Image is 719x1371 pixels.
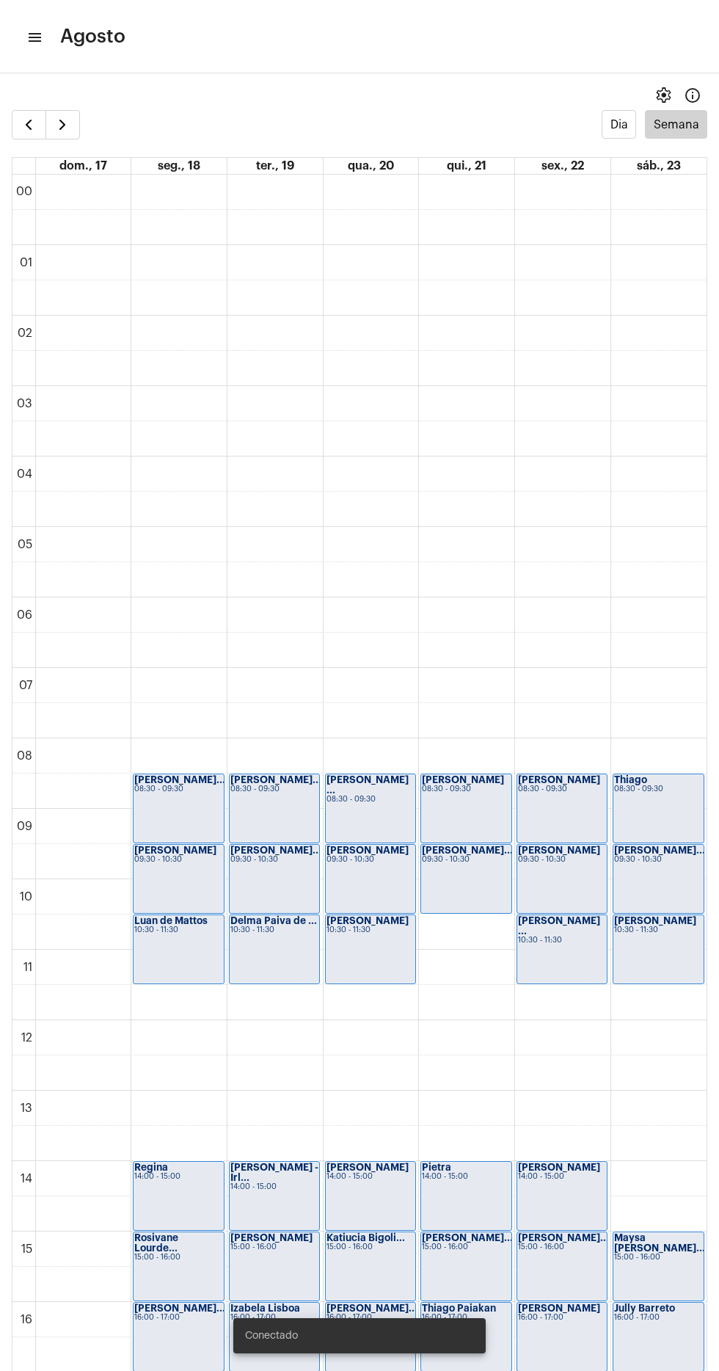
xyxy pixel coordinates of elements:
div: 09:30 - 10:30 [614,856,703,864]
strong: Maysa [PERSON_NAME]... [614,1233,705,1253]
div: 16:00 - 17:00 [614,1314,703,1322]
div: 10:30 - 11:30 [134,926,222,934]
strong: Katiucia Bigoli... [326,1233,405,1243]
button: Dia [602,110,636,139]
a: 19 de agosto de 2025 [253,158,297,174]
mat-icon: sidenav icon [26,29,41,46]
div: 09:30 - 10:30 [518,856,606,864]
div: 10:30 - 11:30 [326,926,415,934]
strong: Pietra [422,1163,451,1172]
strong: [PERSON_NAME] ... [518,916,600,936]
div: 08:30 - 09:30 [134,785,222,793]
div: 03 [14,397,35,410]
strong: Thiago [614,775,647,785]
div: 14:00 - 15:00 [518,1173,606,1181]
div: 14:00 - 15:00 [326,1173,415,1181]
strong: Luan de Mattos [134,916,208,925]
div: 15 [18,1243,35,1256]
strong: [PERSON_NAME] [422,775,504,785]
strong: [PERSON_NAME]... [422,845,513,855]
div: 08 [14,749,35,763]
div: 16:00 - 17:00 [134,1314,222,1322]
strong: [PERSON_NAME] [518,1163,600,1172]
div: 08:30 - 09:30 [422,785,510,793]
div: 09:30 - 10:30 [326,856,415,864]
strong: [PERSON_NAME]... [614,845,705,855]
strong: [PERSON_NAME] [518,1303,600,1313]
div: 15:00 - 16:00 [422,1243,510,1251]
a: 20 de agosto de 2025 [345,158,397,174]
div: 09 [14,820,35,833]
span: Agosto [60,25,125,48]
div: 14:00 - 15:00 [134,1173,222,1181]
span: Conectado [245,1328,298,1343]
button: Info [678,81,707,110]
strong: [PERSON_NAME]... [134,1303,225,1313]
strong: [PERSON_NAME] [518,775,600,785]
mat-icon: Info [684,87,701,104]
div: 09:30 - 10:30 [422,856,510,864]
strong: [PERSON_NAME]... [134,775,225,785]
div: 09:30 - 10:30 [230,856,318,864]
strong: [PERSON_NAME] [134,845,216,855]
strong: [PERSON_NAME]... [230,845,321,855]
div: 12 [18,1031,35,1044]
strong: [PERSON_NAME] [614,916,696,925]
div: 14:00 - 15:00 [230,1183,318,1191]
div: 02 [15,327,35,340]
div: 04 [14,468,35,481]
div: 08:30 - 09:30 [614,785,703,793]
strong: [PERSON_NAME] [326,1163,409,1172]
strong: [PERSON_NAME]... [422,1233,513,1243]
strong: [PERSON_NAME] [230,1233,313,1243]
strong: [PERSON_NAME]... [518,1233,609,1243]
strong: Jully Barreto [614,1303,675,1313]
div: 10:30 - 11:30 [518,937,606,945]
strong: [PERSON_NAME] ... [326,775,409,795]
a: 21 de agosto de 2025 [444,158,489,174]
span: settings [654,87,672,104]
strong: Rosivane Lourde... [134,1233,178,1253]
div: 15:00 - 16:00 [326,1243,415,1251]
div: 15:00 - 16:00 [614,1254,703,1262]
strong: [PERSON_NAME] - Irl... [230,1163,318,1182]
div: 09:30 - 10:30 [134,856,222,864]
div: 06 [14,608,35,622]
div: 00 [13,185,35,198]
div: 15:00 - 16:00 [518,1243,606,1251]
a: 23 de agosto de 2025 [634,158,684,174]
strong: Regina [134,1163,168,1172]
button: settings [649,81,678,110]
div: 10:30 - 11:30 [614,926,703,934]
strong: [PERSON_NAME] [518,845,600,855]
div: 07 [16,679,35,692]
div: 08:30 - 09:30 [518,785,606,793]
div: 10 [17,890,35,903]
div: 16 [18,1313,35,1326]
strong: [PERSON_NAME] [326,845,409,855]
div: 13 [18,1102,35,1115]
a: 22 de agosto de 2025 [539,158,587,174]
strong: [PERSON_NAME] [326,916,409,925]
div: 14 [18,1172,35,1185]
button: Semana Anterior [12,110,46,139]
strong: Delma Paiva de ... [230,916,317,925]
div: 15:00 - 16:00 [230,1243,318,1251]
div: 05 [15,538,35,551]
button: Próximo Semana [45,110,80,139]
div: 15:00 - 16:00 [134,1254,222,1262]
div: 08:30 - 09:30 [326,796,415,804]
a: 18 de agosto de 2025 [155,158,203,174]
strong: [PERSON_NAME]... [230,775,321,785]
div: 11 [21,961,35,974]
div: 14:00 - 15:00 [422,1173,510,1181]
div: 08:30 - 09:30 [230,785,318,793]
div: 16:00 - 17:00 [518,1314,606,1322]
button: Semana [645,110,707,139]
div: 10:30 - 11:30 [230,926,318,934]
a: 17 de agosto de 2025 [56,158,110,174]
div: 01 [17,256,35,269]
